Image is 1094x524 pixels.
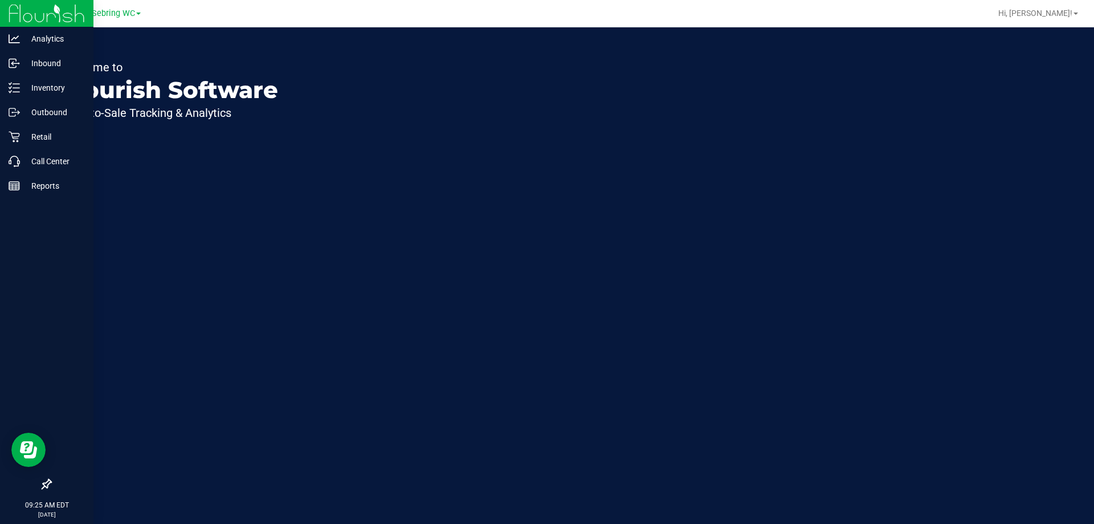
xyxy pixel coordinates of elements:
p: [DATE] [5,510,88,519]
p: Seed-to-Sale Tracking & Analytics [62,107,278,119]
p: Inbound [20,56,88,70]
p: Outbound [20,105,88,119]
p: Call Center [20,155,88,168]
inline-svg: Outbound [9,107,20,118]
p: Analytics [20,32,88,46]
inline-svg: Inbound [9,58,20,69]
p: 09:25 AM EDT [5,500,88,510]
span: Hi, [PERSON_NAME]! [998,9,1072,18]
span: Sebring WC [92,9,135,18]
iframe: Resource center [11,433,46,467]
p: Retail [20,130,88,144]
p: Inventory [20,81,88,95]
inline-svg: Reports [9,180,20,192]
inline-svg: Analytics [9,33,20,44]
p: Welcome to [62,62,278,73]
inline-svg: Inventory [9,82,20,94]
inline-svg: Retail [9,131,20,143]
p: Reports [20,179,88,193]
p: Flourish Software [62,79,278,101]
inline-svg: Call Center [9,156,20,167]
